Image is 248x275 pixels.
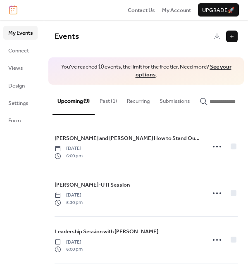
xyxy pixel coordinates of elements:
[3,26,38,39] a: My Events
[55,145,83,152] span: [DATE]
[155,85,195,114] button: Submissions
[8,116,21,125] span: Form
[55,227,158,236] a: Leadership Session with [PERSON_NAME]
[3,61,38,74] a: Views
[8,47,29,55] span: Connect
[128,6,155,14] a: Contact Us
[55,228,158,236] span: Leadership Session with [PERSON_NAME]
[162,6,191,14] a: My Account
[52,85,95,114] button: Upcoming (9)
[95,85,122,114] button: Past (1)
[55,192,83,199] span: [DATE]
[3,114,38,127] a: Form
[55,29,79,44] span: Events
[8,99,28,107] span: Settings
[198,3,239,17] button: Upgrade🚀
[136,62,231,80] a: See your options
[55,246,83,253] span: 6:00 pm
[57,63,236,79] span: You've reached 10 events, the limit for the free tier. Need more? .
[55,152,83,160] span: 6:00 pm
[55,181,130,189] span: [PERSON_NAME]-UTI Session
[202,6,235,14] span: Upgrade 🚀
[55,239,83,246] span: [DATE]
[122,85,155,114] button: Recurring
[3,96,38,109] a: Settings
[55,180,130,190] a: [PERSON_NAME]-UTI Session
[55,134,200,142] span: [PERSON_NAME] and [PERSON_NAME] How to Stand Out During Your Internship
[55,199,83,206] span: 5:30 pm
[8,64,23,72] span: Views
[8,82,25,90] span: Design
[9,5,17,14] img: logo
[8,29,33,37] span: My Events
[3,44,38,57] a: Connect
[3,79,38,92] a: Design
[55,134,200,143] a: [PERSON_NAME] and [PERSON_NAME] How to Stand Out During Your Internship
